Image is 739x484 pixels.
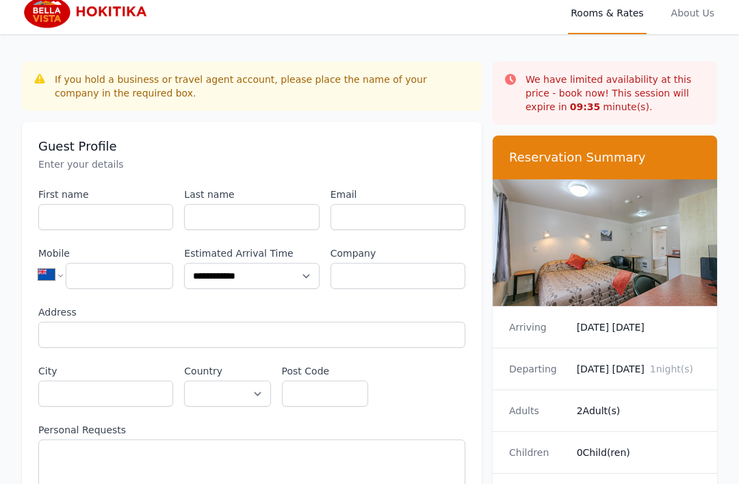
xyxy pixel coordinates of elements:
span: 1 night(s) [650,364,693,374]
label: Post Code [282,364,368,378]
div: If you hold a business or travel agent account, please place the name of your company in the requ... [55,73,471,100]
label: First name [38,188,173,201]
label: Last name [184,188,319,201]
label: City [38,364,173,378]
h3: Reservation Summary [509,149,701,166]
label: Mobile [38,246,173,260]
dd: 0 Child(ren) [577,446,701,459]
dt: Adults [509,404,566,418]
p: We have limited availability at this price - book now! This session will expire in minute(s). [526,73,706,114]
label: Company [330,246,465,260]
img: Superior Studio [493,179,717,306]
dt: Departing [509,362,566,376]
label: Email [330,188,465,201]
label: Estimated Arrival Time [184,246,319,260]
label: Address [38,305,465,319]
dd: 2 Adult(s) [577,404,701,418]
dd: [DATE] [DATE] [577,362,701,376]
dt: Arriving [509,320,566,334]
p: Enter your details [38,157,465,171]
label: Personal Requests [38,423,465,437]
h3: Guest Profile [38,138,465,155]
label: Country [184,364,270,378]
strong: 09 : 35 [570,101,601,112]
dt: Children [509,446,566,459]
dd: [DATE] [DATE] [577,320,701,334]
